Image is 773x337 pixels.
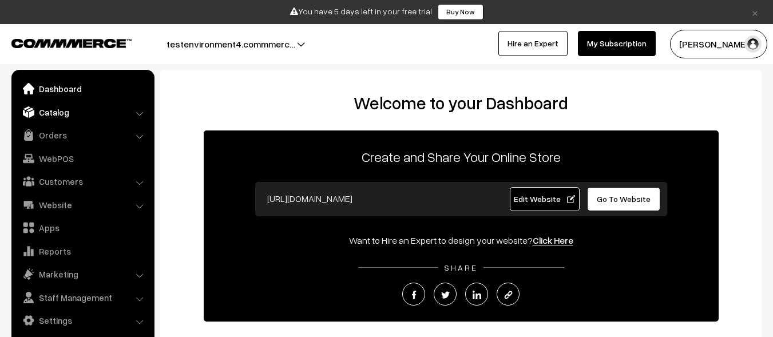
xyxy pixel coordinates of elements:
a: Dashboard [14,78,150,99]
a: Edit Website [510,187,580,211]
a: Hire an Expert [498,31,568,56]
a: COMMMERCE [11,35,112,49]
img: user [744,35,762,53]
button: [PERSON_NAME] [670,30,767,58]
a: Buy Now [438,4,483,20]
button: testenvironment4.commmerc… [126,30,335,58]
span: SHARE [438,263,483,272]
span: Go To Website [597,194,651,204]
p: Create and Share Your Online Store [204,146,719,167]
a: Staff Management [14,287,150,308]
a: Click Here [533,235,573,246]
span: Edit Website [514,194,575,204]
a: Settings [14,310,150,331]
h2: Welcome to your Dashboard [172,93,750,113]
a: Marketing [14,264,150,284]
a: Go To Website [587,187,661,211]
a: WebPOS [14,148,150,169]
a: Reports [14,241,150,261]
a: Apps [14,217,150,238]
a: My Subscription [578,31,656,56]
a: Customers [14,171,150,192]
div: You have 5 days left in your free trial [4,4,769,20]
a: Orders [14,125,150,145]
div: Want to Hire an Expert to design your website? [204,233,719,247]
img: COMMMERCE [11,39,132,47]
a: × [747,5,763,19]
a: Website [14,195,150,215]
a: Catalog [14,102,150,122]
